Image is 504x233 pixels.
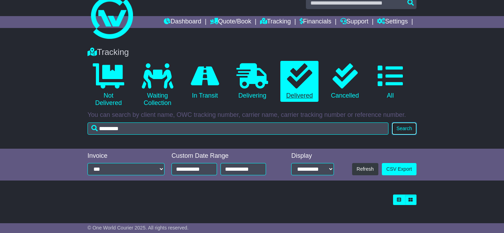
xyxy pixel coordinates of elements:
div: Custom Date Range [171,152,276,160]
a: CSV Export [382,163,416,175]
a: Dashboard [164,16,201,28]
a: Settings [377,16,408,28]
a: Support [340,16,369,28]
a: All [371,61,409,102]
a: Delivering [231,61,273,102]
p: You can search by client name, OWC tracking number, carrier name, carrier tracking number or refe... [87,111,416,119]
a: Delivered [280,61,318,102]
div: Invoice [87,152,164,160]
div: Tracking [84,47,420,57]
a: Quote/Book [210,16,251,28]
a: Cancelled [325,61,364,102]
a: Financials [300,16,331,28]
span: © One World Courier 2025. All rights reserved. [87,225,189,231]
div: Display [291,152,334,160]
a: In Transit [185,61,224,102]
a: Tracking [260,16,291,28]
a: Not Delivered [87,61,129,110]
a: Waiting Collection [136,61,178,110]
button: Refresh [352,163,378,175]
button: Search [392,122,416,135]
